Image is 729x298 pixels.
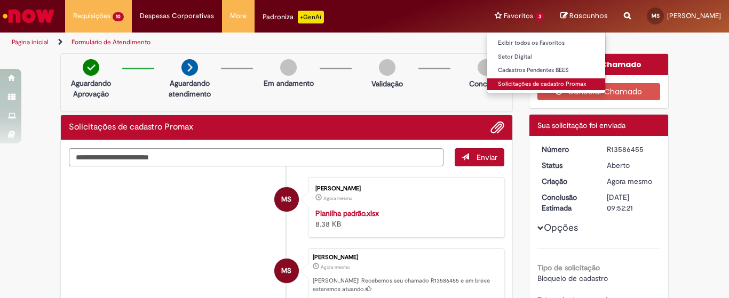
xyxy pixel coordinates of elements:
dt: Status [534,160,599,171]
button: Enviar [455,148,504,166]
span: 3 [535,12,544,21]
a: Rascunhos [560,11,608,21]
img: check-circle-green.png [83,59,99,76]
span: Sua solicitação foi enviada [537,120,625,130]
span: Favoritos [504,11,533,21]
span: MS [281,187,291,212]
a: Cadastros Pendentes BEES [487,65,605,76]
div: Aberto [607,160,656,171]
dt: Conclusão Estimada [534,192,599,213]
a: Setor Digital [487,51,605,63]
dt: Número [534,144,599,155]
span: More [230,11,247,21]
img: ServiceNow [1,5,56,27]
dt: Criação [534,176,599,187]
div: R13586455 [607,144,656,155]
ul: Favoritos [487,32,606,93]
span: [PERSON_NAME] [667,11,721,20]
span: MS [281,258,291,284]
ul: Trilhas de página [8,33,478,52]
p: +GenAi [298,11,324,23]
span: Requisições [73,11,110,21]
div: [DATE] 09:52:21 [607,192,656,213]
img: img-circle-grey.png [280,59,297,76]
time: 01/10/2025 14:52:15 [607,176,652,186]
div: Mylena Alves Soares [274,187,299,212]
a: Exibir todos os Favoritos [487,37,605,49]
span: Agora mesmo [607,176,652,186]
p: Validação [371,78,403,89]
p: Concluído [469,78,503,89]
img: arrow-next.png [181,59,198,76]
a: Solicitações de cadastro Promax [487,78,605,90]
p: Aguardando atendimento [164,78,216,99]
span: 10 [113,12,124,21]
span: Agora mesmo [323,195,352,202]
b: Tipo de solicitação [537,263,600,272]
span: Agora mesmo [321,264,350,270]
textarea: Digite sua mensagem aqui... [69,148,443,166]
a: Formulário de Atendimento [72,38,150,46]
a: Planilha padrão.xlsx [315,208,379,218]
time: 01/10/2025 14:52:15 [321,264,350,270]
div: Padroniza [263,11,324,23]
div: 01/10/2025 14:52:15 [607,176,656,187]
div: [PERSON_NAME] [315,186,493,192]
div: Mylena Alves Soares [274,259,299,283]
p: Em andamento [264,78,314,88]
span: Bloqueio de cadastro [537,273,608,283]
span: MS [652,12,660,19]
div: [PERSON_NAME] [313,254,498,261]
p: Aguardando Aprovação [65,78,117,99]
div: 8.38 KB [315,208,493,229]
p: [PERSON_NAME]! Recebemos seu chamado R13586455 e em breve estaremos atuando. [313,277,498,293]
img: img-circle-grey.png [379,59,395,76]
img: img-circle-grey.png [478,59,494,76]
button: Adicionar anexos [490,120,504,134]
a: Página inicial [12,38,49,46]
time: 01/10/2025 14:52:11 [323,195,352,202]
span: Enviar [477,152,497,162]
span: Despesas Corporativas [140,11,214,21]
span: Rascunhos [569,11,608,21]
h2: Solicitações de cadastro Promax Histórico de tíquete [69,123,193,132]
